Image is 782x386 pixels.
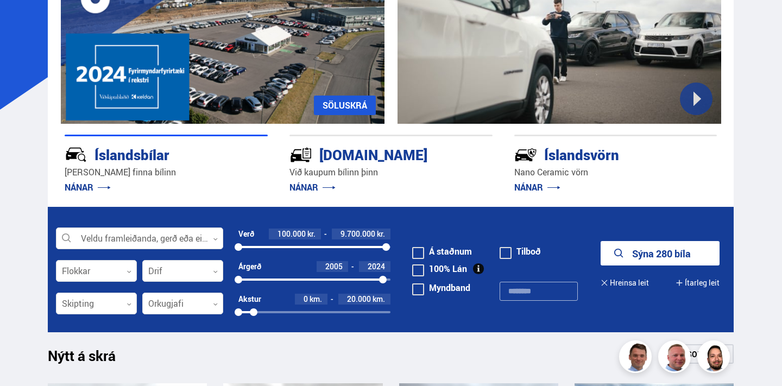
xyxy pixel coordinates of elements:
a: NÁNAR [289,181,336,193]
div: Árgerð [238,262,261,271]
span: 0 [304,294,308,304]
img: JRvxyua_JYH6wB4c.svg [65,143,87,166]
div: Akstur [238,295,261,303]
span: 100.000 [278,229,306,239]
span: 2024 [368,261,385,271]
a: NÁNAR [514,181,560,193]
a: SÖLUSKRÁ [314,96,376,115]
span: 9.700.000 [340,229,375,239]
button: Ítarleg leit [676,270,720,295]
span: kr. [307,230,316,238]
span: 20.000 [347,294,371,304]
span: kr. [377,230,385,238]
img: FbJEzSuNWCJXmdc-.webp [621,342,653,375]
img: tr5P-W3DuiFaO7aO.svg [289,143,312,166]
button: Hreinsa leit [601,270,649,295]
a: NÁNAR [65,181,111,193]
div: Íslandsbílar [65,144,229,163]
label: Tilboð [500,247,541,256]
img: -Svtn6bYgwAsiwNX.svg [514,143,537,166]
span: km. [310,295,322,303]
div: [DOMAIN_NAME] [289,144,454,163]
img: siFngHWaQ9KaOqBr.png [660,342,692,375]
label: 100% Lán [412,264,467,273]
label: Á staðnum [412,247,472,256]
img: nhp88E3Fdnt1Opn2.png [699,342,731,375]
p: Nano Ceramic vörn [514,166,717,179]
button: Open LiveChat chat widget [9,4,41,37]
div: Íslandsvörn [514,144,679,163]
p: Við kaupum bílinn þinn [289,166,493,179]
h1: Nýtt á skrá [48,347,135,370]
label: Myndband [412,283,470,292]
span: km. [373,295,385,303]
div: Verð [238,230,254,238]
button: Sýna 280 bíla [601,241,720,265]
span: 2005 [325,261,343,271]
p: [PERSON_NAME] finna bílinn [65,166,268,179]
